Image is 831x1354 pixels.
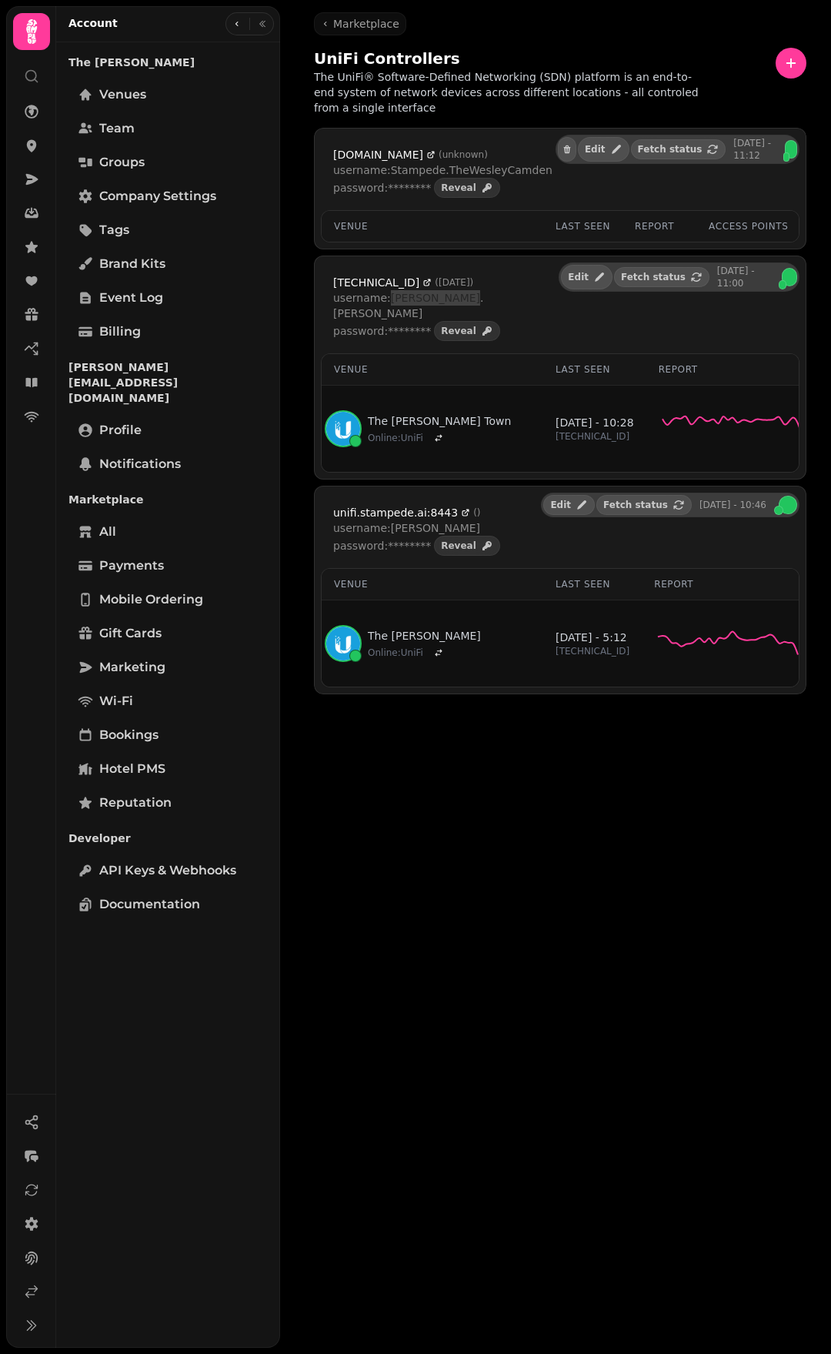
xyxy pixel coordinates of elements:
span: Mobile ordering [99,590,203,609]
span: Tags [99,221,129,239]
span: Company settings [99,187,216,206]
p: Marketplace [68,486,268,513]
p: [DATE] - 11:00 [711,265,777,289]
a: Groups [68,147,268,178]
a: Profile [68,415,268,446]
span: Billing [99,323,141,341]
div: Report [659,363,806,376]
a: Mobile ordering [68,584,268,615]
a: [DOMAIN_NAME](unknown) [333,147,488,162]
a: Wi-Fi [68,686,268,717]
button: Reveal [434,178,500,198]
span: Notifications [99,455,181,473]
span: [DOMAIN_NAME] [333,147,423,162]
a: Tags [68,215,268,246]
span: Gift cards [99,624,162,643]
a: Documentation [68,889,268,920]
p: [PERSON_NAME][EMAIL_ADDRESS][DOMAIN_NAME] [68,353,268,412]
a: Reputation [68,787,268,818]
a: Hotel PMS [68,754,268,784]
img: unifi [326,625,360,662]
span: ( unknown ) [439,149,488,161]
button: Fetch status [614,267,709,287]
p: The [PERSON_NAME] [68,48,268,76]
p: The UniFi® Software-Defined Networking (SDN) platform is an end-to-end system of network devices ... [314,69,708,115]
p: [DATE] - 5:12 [556,630,629,645]
span: Payments [99,557,164,575]
span: Edit [568,272,589,282]
span: Marketing [99,658,165,677]
div: Venue [334,363,531,376]
span: API keys & webhooks [99,861,236,880]
button: Reveal [434,536,500,556]
button: Edit [543,495,595,515]
button: Fetch status [596,495,692,515]
a: Brand Kits [68,249,268,279]
span: Fetch status [638,145,703,154]
div: Report [635,220,684,232]
a: Bookings [68,720,268,751]
p: username: [PERSON_NAME].[PERSON_NAME] [333,290,556,321]
span: unifi.stampede.ai:8443 [333,505,458,520]
span: Marketplace [333,16,399,32]
p: [TECHNICAL_ID] [556,645,629,657]
a: Event log [68,283,268,313]
span: Edit [585,145,606,154]
span: Reveal [441,183,476,192]
a: Notifications [68,449,268,480]
button: Edit [561,265,612,289]
a: Marketplace [314,12,406,35]
span: Team [99,119,135,138]
div: Venue [334,578,531,590]
span: Online : UniFi [368,647,423,659]
p: [DATE] - 10:46 [693,499,773,511]
p: [TECHNICAL_ID] [556,430,634,443]
div: Access points [709,220,788,232]
a: Marketing [68,652,268,683]
span: All [99,523,116,541]
div: Report [654,578,802,590]
span: ( ) [473,506,480,519]
a: Billing [68,316,268,347]
nav: Tabs [56,42,280,1348]
a: API keys & webhooks [68,855,268,886]
img: unifi [326,410,360,447]
a: Venues [68,79,268,110]
span: Documentation [99,895,200,914]
div: Last seen [556,220,610,232]
span: Groups [99,153,145,172]
button: Fetch status [631,139,726,159]
span: Profile [99,421,142,440]
p: username: [PERSON_NAME] [333,520,500,536]
span: Wi-Fi [99,692,133,710]
a: The [PERSON_NAME] Town [368,413,511,429]
h2: Account [68,15,118,31]
span: ( [DATE] ) [435,276,473,289]
a: The [PERSON_NAME] [368,628,481,644]
div: Venue [334,220,531,232]
span: Reputation [99,794,172,812]
span: Venues [99,85,146,104]
span: Event log [99,289,163,307]
a: Gift cards [68,618,268,649]
h2: UniFi Controllers [314,48,609,69]
span: Brand Kits [99,255,165,273]
a: Team [68,113,268,144]
button: Reveal [434,321,500,341]
span: Fetch status [603,500,668,510]
div: Last seen [556,578,629,590]
p: Developer [68,824,268,852]
a: [TECHNICAL_ID]([DATE]) [333,275,473,290]
div: Last seen [556,363,634,376]
button: Edit [578,137,629,162]
a: All [68,517,268,547]
span: Bookings [99,726,159,744]
span: Online : UniFi [368,432,423,444]
a: Company settings [68,181,268,212]
p: [DATE] - 11:12 [727,137,782,162]
span: Reveal [441,326,476,336]
span: Edit [550,500,571,510]
span: [TECHNICAL_ID] [333,275,419,290]
span: Hotel PMS [99,760,165,778]
span: Fetch status [621,272,686,282]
